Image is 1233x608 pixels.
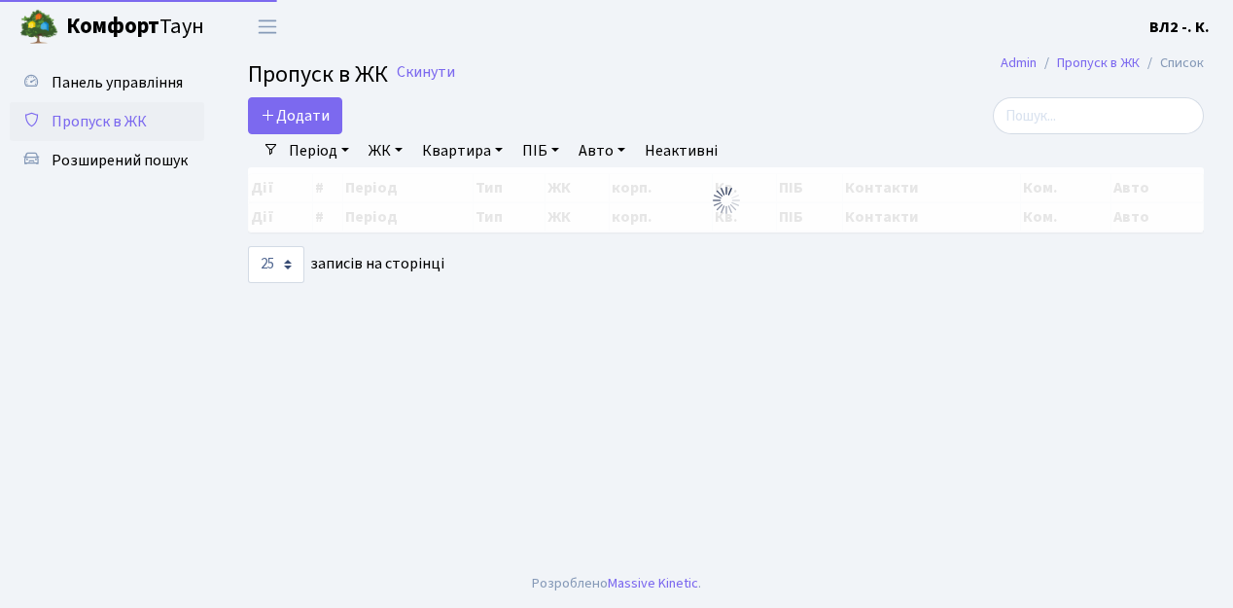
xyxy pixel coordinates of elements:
a: Період [281,134,357,167]
a: Неактивні [637,134,725,167]
a: Панель управління [10,63,204,102]
span: Розширений пошук [52,150,188,171]
a: ВЛ2 -. К. [1149,16,1210,39]
b: ВЛ2 -. К. [1149,17,1210,38]
span: Додати [261,105,330,126]
a: Пропуск в ЖК [1057,53,1140,73]
img: logo.png [19,8,58,47]
img: Обробка... [711,185,742,216]
label: записів на сторінці [248,246,444,283]
a: ЖК [361,134,410,167]
select: записів на сторінці [248,246,304,283]
button: Переключити навігацію [243,11,292,43]
b: Комфорт [66,11,159,42]
a: Massive Kinetic [608,573,698,593]
a: Admin [1001,53,1037,73]
nav: breadcrumb [971,43,1233,84]
span: Пропуск в ЖК [52,111,147,132]
a: Додати [248,97,342,134]
li: Список [1140,53,1204,74]
a: Скинути [397,63,455,82]
a: Авто [571,134,633,167]
span: Таун [66,11,204,44]
a: Квартира [414,134,511,167]
input: Пошук... [993,97,1204,134]
span: Панель управління [52,72,183,93]
span: Пропуск в ЖК [248,57,388,91]
a: ПІБ [514,134,567,167]
a: Розширений пошук [10,141,204,180]
a: Пропуск в ЖК [10,102,204,141]
div: Розроблено . [532,573,701,594]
